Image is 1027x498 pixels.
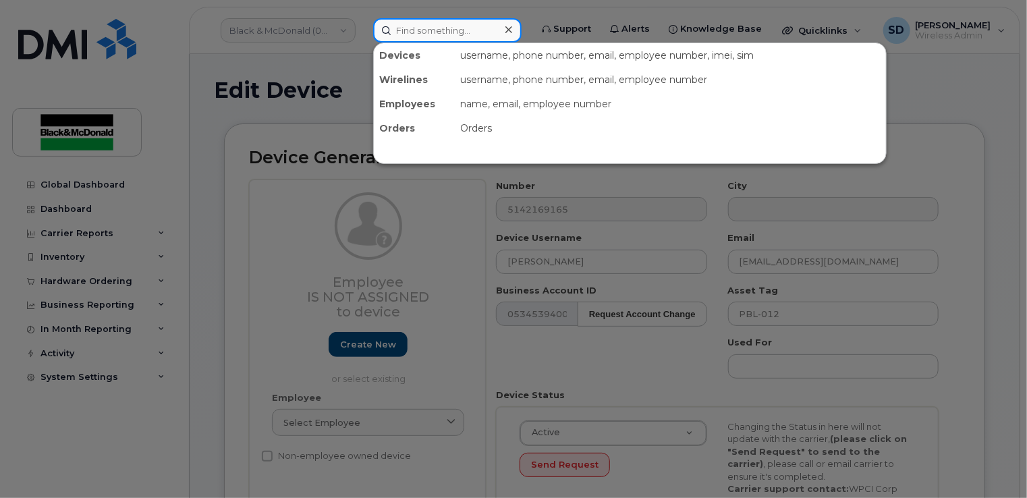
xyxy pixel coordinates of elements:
[455,43,886,67] div: username, phone number, email, employee number, imei, sim
[455,116,886,140] div: Orders
[374,67,455,92] div: Wirelines
[455,92,886,116] div: name, email, employee number
[455,67,886,92] div: username, phone number, email, employee number
[374,92,455,116] div: Employees
[374,43,455,67] div: Devices
[374,116,455,140] div: Orders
